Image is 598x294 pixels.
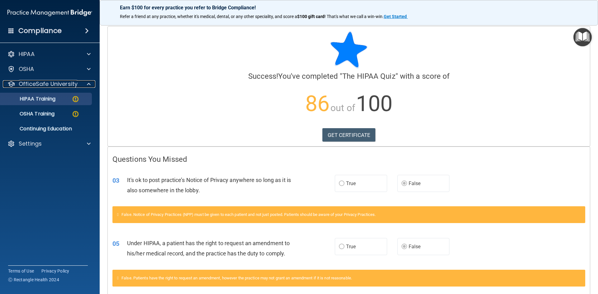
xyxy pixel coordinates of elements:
[112,240,119,247] span: 05
[41,268,69,274] a: Privacy Policy
[342,72,395,81] span: The HIPAA Quiz
[127,177,291,194] span: It's ok to post practice’s Notice of Privacy anywhere so long as it is also somewhere in the lobby.
[573,28,592,46] button: Open Resource Center
[72,110,79,118] img: warning-circle.0cc9ac19.png
[8,277,59,283] span: Ⓒ Rectangle Health 2024
[7,80,91,88] a: OfficeSafe University
[121,276,352,280] span: False. Patients have the right to request an amendment, however the practice may not grant an ame...
[384,14,407,19] strong: Get Started
[339,245,344,249] input: True
[19,80,78,88] p: OfficeSafe University
[401,181,407,186] input: False
[356,91,392,116] span: 100
[248,72,278,81] span: Success!
[19,65,34,73] p: OSHA
[305,91,330,116] span: 86
[7,65,91,73] a: OSHA
[4,126,89,132] p: Continuing Education
[330,31,368,68] img: blue-star-rounded.9d042014.png
[346,244,356,250] span: True
[346,180,356,186] span: True
[7,140,91,147] a: Settings
[409,244,421,250] span: False
[121,212,376,217] span: False. Notice of Privacy Practices (NPP) must be given to each patient and not just posted. Patie...
[8,268,34,274] a: Terms of Use
[7,7,92,19] img: PMB logo
[297,14,325,19] strong: $100 gift card
[112,155,585,163] h4: Questions You Missed
[127,240,290,257] span: Under HIPAA, a patient has the right to request an amendment to his/her medical record, and the p...
[112,72,585,80] h4: You've completed " " with a score of
[339,181,344,186] input: True
[401,245,407,249] input: False
[72,95,79,103] img: warning-circle.0cc9ac19.png
[4,96,55,102] p: HIPAA Training
[325,14,384,19] span: ! That's what we call a win-win.
[330,102,355,113] span: out of
[409,180,421,186] span: False
[4,111,55,117] p: OSHA Training
[120,14,297,19] span: Refer a friend at any practice, whether it's medical, dental, or any other speciality, and score a
[18,26,62,35] h4: Compliance
[19,140,42,147] p: Settings
[384,14,408,19] a: Get Started
[322,128,376,142] a: GET CERTIFICATE
[120,5,578,11] p: Earn $100 for every practice you refer to Bridge Compliance!
[7,50,91,58] a: HIPAA
[112,177,119,184] span: 03
[19,50,35,58] p: HIPAA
